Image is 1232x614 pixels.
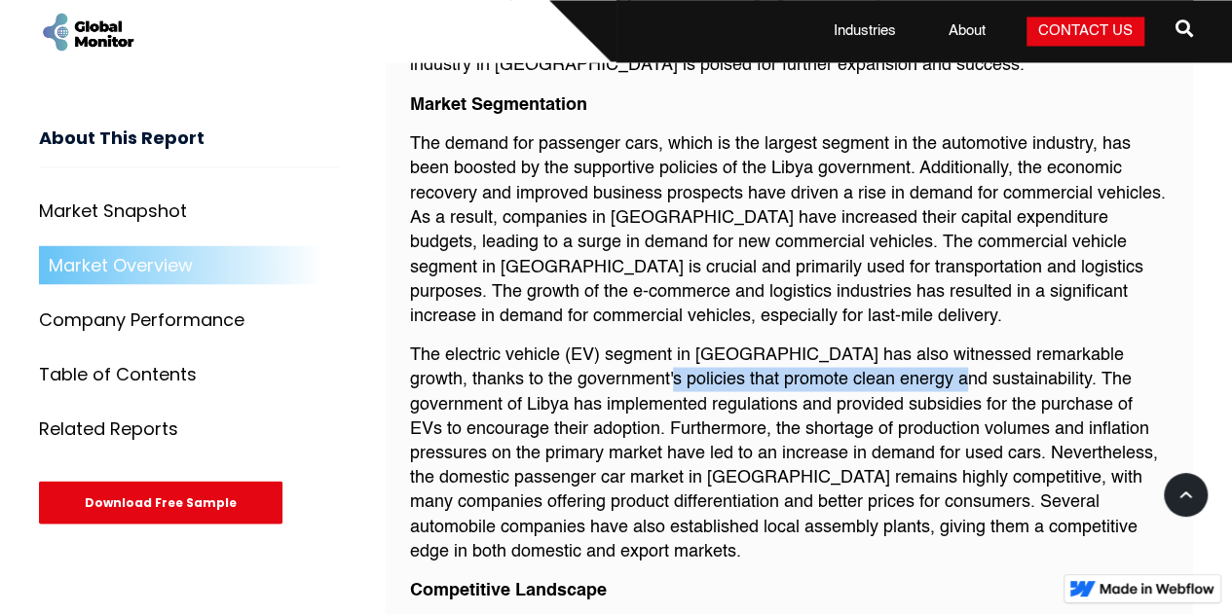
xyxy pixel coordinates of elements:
[39,192,339,231] a: Market Snapshot
[49,256,193,275] div: Market Overview
[39,365,197,384] div: Table of Contents
[39,10,136,54] a: home
[39,246,339,285] a: Market Overview
[39,301,339,340] a: Company Performance
[39,355,339,394] a: Table of Contents
[39,419,178,439] div: Related Reports
[410,96,587,114] strong: Market Segmentation
[39,128,339,168] h3: About This Report
[39,410,339,449] a: Related Reports
[1176,15,1193,42] span: 
[39,201,187,221] div: Market Snapshot
[410,343,1170,563] p: The electric vehicle (EV) segment in [GEOGRAPHIC_DATA] has also witnessed remarkable growth, than...
[410,132,1170,329] p: The demand for passenger cars, which is the largest segment in the automotive industry, has been ...
[39,310,244,330] div: Company Performance
[822,21,908,41] a: Industries
[410,581,607,598] strong: Competitive Landscape
[1027,17,1144,46] a: Contact Us
[1100,583,1214,595] img: Made in Webflow
[39,482,282,524] div: Download Free Sample
[1176,12,1193,51] a: 
[937,21,997,41] a: About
